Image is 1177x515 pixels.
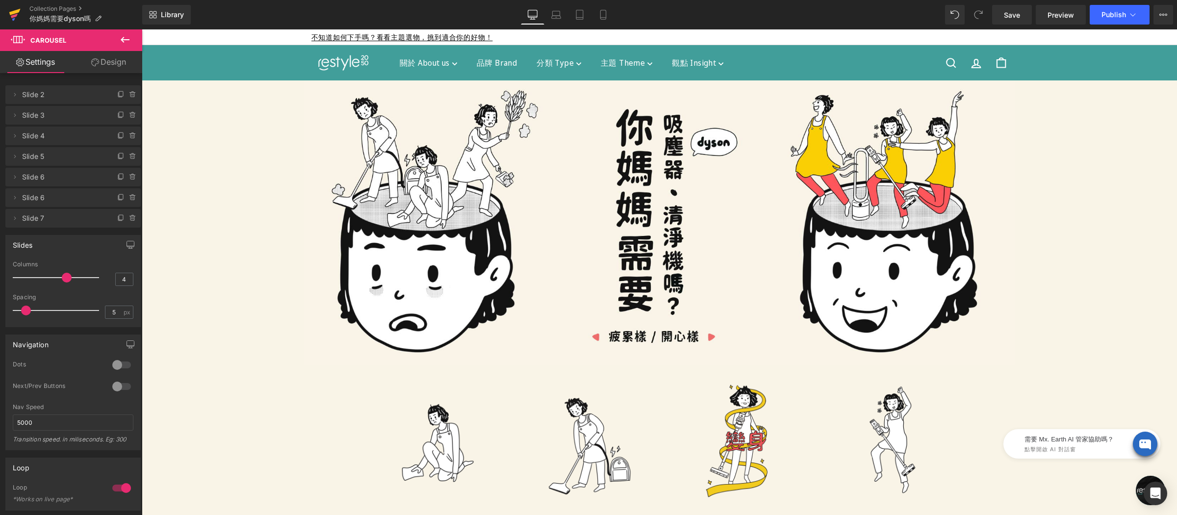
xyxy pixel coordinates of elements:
[30,36,66,44] span: Carousel
[13,496,101,503] div: *Works on live page*
[13,335,49,349] div: Navigation
[22,147,104,166] span: Slide 5
[29,15,91,23] span: 你媽媽需要dyson嗎
[449,20,520,47] summary: 主題 Theme
[13,360,102,371] div: Dots
[847,19,872,48] a: 購物車
[385,20,449,47] summary: 分類 Type
[22,209,104,228] span: Slide 7
[325,20,385,47] a: 品牌 Brand
[13,484,102,494] div: Loop
[248,20,325,47] summary: 關於 About us
[13,404,133,411] div: Nav Speed
[13,458,29,472] div: Loop
[13,261,133,268] div: Columns
[22,188,104,207] span: Slide 6
[521,5,544,25] a: Desktop
[22,168,104,186] span: Slide 6
[142,5,191,25] a: New Library
[1153,5,1173,25] button: More
[13,235,32,249] div: Slides
[22,85,104,104] span: Slide 2
[1048,10,1074,20] span: Preview
[29,5,142,13] a: Collection Pages
[829,387,1025,437] iframe: Tiledesk Widget
[1090,5,1150,25] button: Publish
[73,51,144,73] a: Design
[520,20,591,47] summary: 觀點 Insight
[945,5,965,25] button: Undo
[170,3,351,12] a: 不知道如何下手嗎？看看主題選物，挑到適合你的好物！
[124,309,132,315] span: px
[969,5,988,25] button: Redo
[170,23,233,44] img: restyle2050
[13,294,133,301] div: Spacing
[591,5,615,25] a: Mobile
[568,5,591,25] a: Tablet
[22,127,104,145] span: Slide 4
[22,106,104,125] span: Slide 3
[161,10,184,19] span: Library
[1101,11,1126,19] span: Publish
[1144,482,1167,505] div: Open Intercom Messenger
[13,382,102,392] div: Next/Prev Buttons
[224,484,812,495] p: 為了清潔舒適的家，家人辛苦掃地清潔的背影歷歷在目？
[994,446,1023,476] a: 打開聊天
[248,20,694,47] div: Primary
[1004,10,1020,20] span: Save
[13,436,133,450] div: Transition speed. in miliseconds. Eg: 300
[1036,5,1086,25] a: Preview
[544,5,568,25] a: Laptop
